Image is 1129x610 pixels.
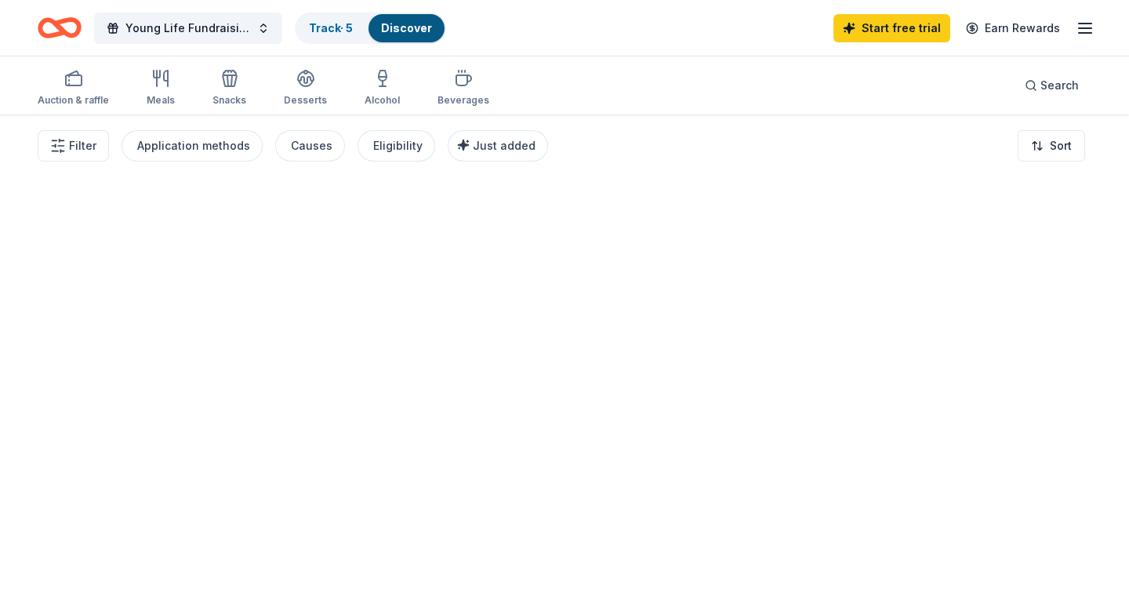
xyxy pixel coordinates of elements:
div: Beverages [437,94,489,107]
span: Young Life Fundraising Banquet [125,19,251,38]
button: Track· 5Discover [295,13,446,44]
button: Filter [38,130,109,162]
span: Just added [473,139,535,152]
button: Sort [1018,130,1085,162]
div: Eligibility [373,136,423,155]
div: Causes [291,136,332,155]
button: Auction & raffle [38,63,109,114]
span: Sort [1050,136,1072,155]
div: Meals [147,94,175,107]
button: Beverages [437,63,489,114]
span: Filter [69,136,96,155]
button: Young Life Fundraising Banquet [94,13,282,44]
div: Application methods [137,136,250,155]
a: Track· 5 [309,21,353,34]
span: Search [1040,76,1079,95]
a: Start free trial [833,14,950,42]
a: Earn Rewards [957,14,1069,42]
button: Just added [448,130,548,162]
div: Desserts [284,94,327,107]
button: Causes [275,130,345,162]
a: Discover [381,21,432,34]
div: Auction & raffle [38,94,109,107]
button: Snacks [212,63,246,114]
button: Meals [147,63,175,114]
button: Eligibility [358,130,435,162]
button: Desserts [284,63,327,114]
button: Alcohol [365,63,400,114]
button: Application methods [122,130,263,162]
div: Snacks [212,94,246,107]
a: Home [38,9,82,46]
button: Search [1012,70,1091,101]
div: Alcohol [365,94,400,107]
